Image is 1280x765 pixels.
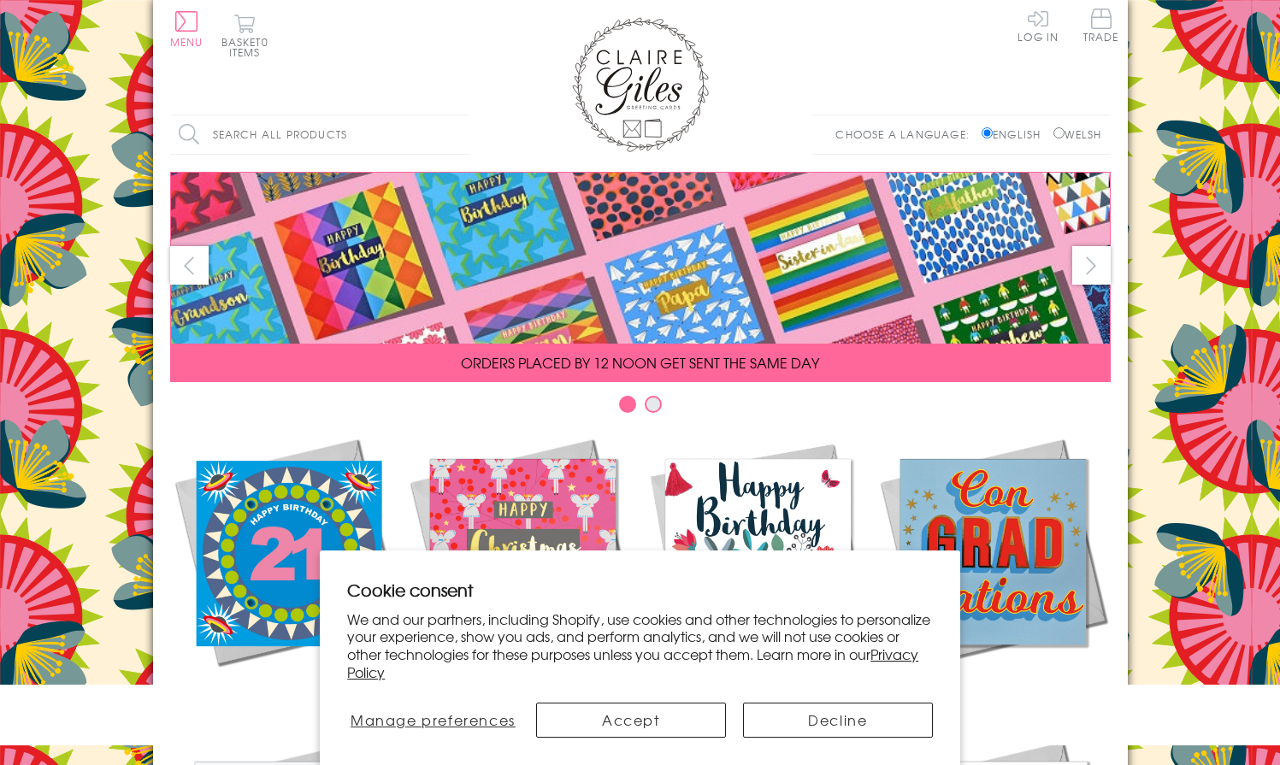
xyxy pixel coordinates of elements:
[347,610,933,681] p: We and our partners, including Shopify, use cookies and other technologies to personalize your ex...
[461,352,819,373] span: ORDERS PLACED BY 12 NOON GET SENT THE SAME DAY
[170,434,405,703] a: New Releases
[351,709,516,730] span: Manage preferences
[452,115,469,154] input: Search
[1053,127,1065,138] input: Welsh
[743,703,933,738] button: Decline
[1053,127,1102,142] label: Welsh
[1083,9,1119,45] a: Trade
[347,703,518,738] button: Manage preferences
[982,127,1049,142] label: English
[876,434,1111,703] a: Academic
[1083,9,1119,42] span: Trade
[347,644,918,682] a: Privacy Policy
[640,434,876,703] a: Birthdays
[405,434,640,703] a: Christmas
[229,34,268,60] span: 0 items
[619,396,636,413] button: Carousel Page 1 (Current Slide)
[982,127,993,138] input: English
[170,395,1111,421] div: Carousel Pagination
[347,578,933,602] h2: Cookie consent
[1072,246,1111,285] button: next
[949,682,1037,703] span: Academic
[536,703,726,738] button: Accept
[170,11,204,47] button: Menu
[572,17,709,152] img: Claire Giles Greetings Cards
[1018,9,1059,42] a: Log In
[170,115,469,154] input: Search all products
[835,127,978,142] p: Choose a language:
[170,246,209,285] button: prev
[645,396,662,413] button: Carousel Page 2
[170,34,204,50] span: Menu
[231,682,343,703] span: New Releases
[221,14,268,57] button: Basket0 items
